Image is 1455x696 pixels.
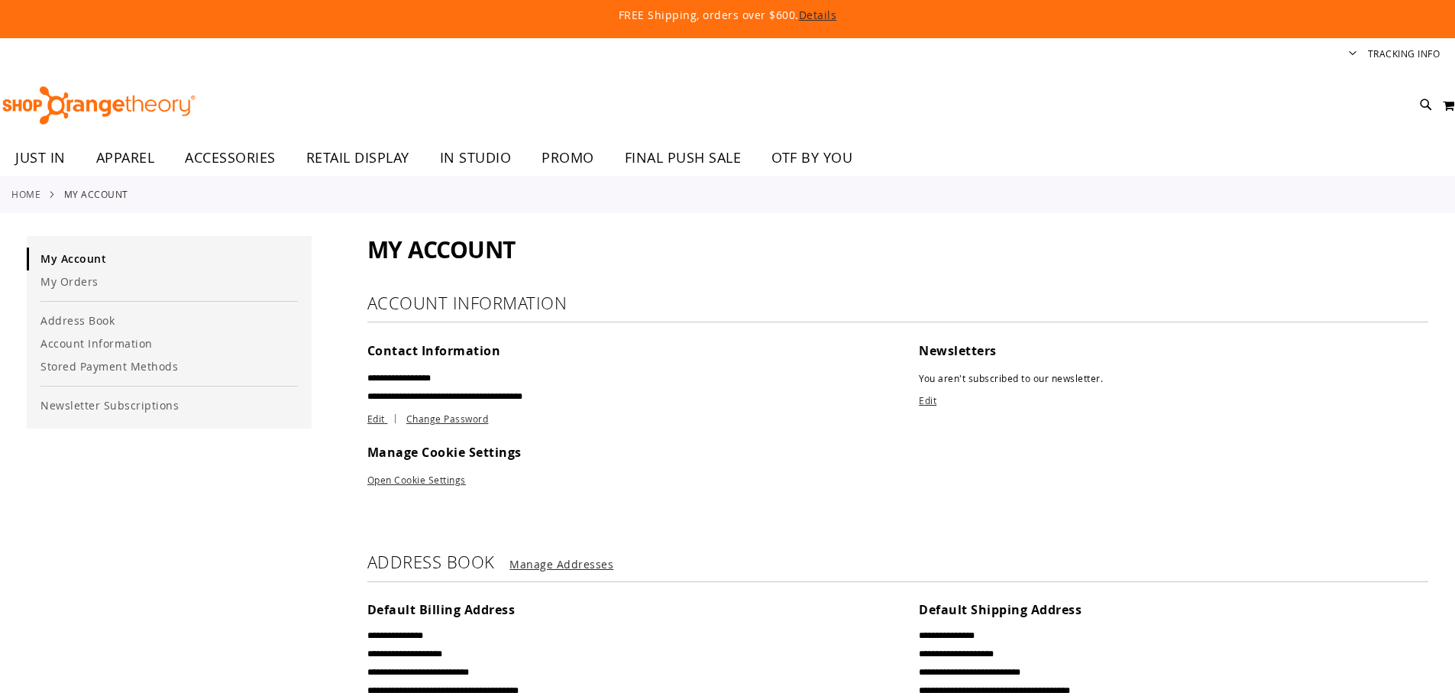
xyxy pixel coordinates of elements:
a: Newsletter Subscriptions [27,394,312,417]
a: Edit [367,413,404,425]
a: Home [11,187,40,201]
a: Edit [919,394,936,406]
span: Newsletters [919,342,997,359]
span: RETAIL DISPLAY [306,141,409,175]
span: ACCESSORIES [185,141,276,175]
span: Default Billing Address [367,601,516,618]
span: Manage Cookie Settings [367,444,522,461]
a: OTF BY YOU [756,141,868,176]
p: You aren't subscribed to our newsletter. [919,369,1428,387]
a: Address Book [27,309,312,332]
a: PROMO [526,141,609,176]
span: Default Shipping Address [919,601,1082,618]
a: Change Password [406,413,489,425]
span: PROMO [542,141,594,175]
span: Edit [367,413,385,425]
strong: Address Book [367,551,495,573]
a: Account Information [27,332,312,355]
p: FREE Shipping, orders over $600. [270,8,1186,23]
strong: Account Information [367,292,567,314]
a: IN STUDIO [425,141,527,176]
span: My Account [367,234,516,265]
a: My Orders [27,270,312,293]
span: FINAL PUSH SALE [625,141,742,175]
a: ACCESSORIES [170,141,291,176]
button: Account menu [1349,47,1356,62]
span: Contact Information [367,342,501,359]
strong: My Account [64,187,128,201]
a: APPAREL [81,141,170,176]
a: Stored Payment Methods [27,355,312,378]
a: Manage Addresses [509,557,613,571]
a: FINAL PUSH SALE [609,141,757,176]
span: JUST IN [15,141,66,175]
span: APPAREL [96,141,155,175]
a: Tracking Info [1368,47,1440,60]
a: RETAIL DISPLAY [291,141,425,176]
a: Open Cookie Settings [367,474,466,486]
a: My Account [27,248,312,270]
span: IN STUDIO [440,141,512,175]
a: Details [799,8,837,22]
span: OTF BY YOU [771,141,852,175]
